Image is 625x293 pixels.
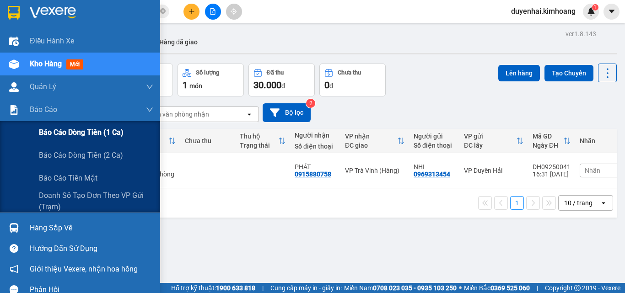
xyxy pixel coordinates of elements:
span: plus [189,8,195,15]
div: Thu hộ [240,133,278,140]
div: Đã thu [267,69,284,76]
strong: 1900 633 818 [216,284,255,292]
span: Báo cáo [30,104,57,115]
div: VP Trà Vinh (Hàng) [345,167,404,174]
button: caret-down [603,4,620,20]
span: 30.000 [41,63,68,73]
span: Điều hành xe [30,35,74,47]
svg: open [600,199,607,207]
img: solution-icon [9,105,19,115]
th: Toggle SortBy [459,129,528,153]
div: Số lượng [196,69,219,76]
div: ĐC lấy [464,142,516,149]
div: 16:31 [DATE] [533,170,571,178]
th: Toggle SortBy [528,129,575,153]
div: VP nhận [345,133,397,140]
sup: 2 [306,99,315,108]
span: down [146,106,153,113]
div: Ngày ĐH [533,142,563,149]
p: NHẬN: [4,31,134,39]
sup: 1 [592,4,598,11]
span: mới [66,59,83,69]
th: Toggle SortBy [340,129,409,153]
span: file-add [210,8,216,15]
span: | [262,283,264,293]
span: Báo cáo dòng tiền (2 ca) [39,149,123,161]
div: ĐC giao [345,142,397,149]
span: Cung cấp máy in - giấy in: [270,283,342,293]
span: Cước rồi: [3,63,38,73]
div: Hướng dẫn sử dụng [30,242,153,256]
img: icon-new-feature [587,7,595,16]
div: Người nhận [295,132,336,139]
span: Báo cáo tiền mặt [39,172,97,184]
span: VP [PERSON_NAME] - [19,18,102,27]
div: Số điện thoại [414,142,455,149]
button: Số lượng1món [178,64,244,96]
span: PHÁT [49,41,68,49]
button: Chưa thu0đ [319,64,386,96]
button: plus [183,4,199,20]
span: Doanh số tạo đơn theo VP gửi (trạm) [39,190,153,213]
span: notification [10,265,18,273]
th: Toggle SortBy [235,129,290,153]
button: Hàng đã giao [152,31,205,53]
img: warehouse-icon [9,37,19,46]
p: GỬI: [4,18,134,27]
div: Số điện thoại [295,143,336,150]
span: Miền Nam [344,283,457,293]
span: down [146,83,153,91]
span: VP Trà Vinh (Hàng) [26,31,89,39]
img: warehouse-icon [9,223,19,233]
span: đ [281,82,285,90]
button: Bộ lọc [263,103,311,122]
span: Báo cáo dòng tiền (1 ca) [39,127,124,138]
span: 0 [324,80,329,91]
span: close-circle [160,7,166,16]
span: Miền Bắc [464,283,530,293]
span: NHI [89,18,102,27]
img: logo-vxr [8,6,20,20]
span: GIAO: [4,51,60,59]
button: Tạo Chuyến [544,65,593,81]
span: 1 [593,4,597,11]
div: VP gửi [464,133,516,140]
div: PHÁT [295,163,336,170]
span: món [189,82,202,90]
span: Kho hàng [30,59,62,68]
span: ⚪️ [459,286,462,290]
div: 0915880758 [295,170,331,178]
div: NHI [414,163,455,170]
div: Chưa thu [338,69,361,76]
div: DH09250041 [533,163,571,170]
strong: 0708 023 035 - 0935 103 250 [373,284,457,292]
img: warehouse-icon [9,82,19,92]
span: 1 [183,80,188,91]
span: caret-down [608,7,616,16]
span: Nhãn [585,167,600,174]
div: Mã GD [533,133,563,140]
div: 0969313454 [414,170,450,178]
strong: 0369 525 060 [490,284,530,292]
span: copyright [574,285,581,291]
div: VP Duyên Hải [464,167,523,174]
div: ver 1.8.143 [566,29,596,39]
span: Quản Lý [30,81,56,92]
button: aim [226,4,242,20]
strong: BIÊN NHẬN GỬI HÀNG [31,5,106,14]
span: duyenhai.kimhoang [504,5,583,17]
div: Người gửi [414,133,455,140]
svg: open [246,111,253,118]
span: | [537,283,538,293]
span: close-circle [160,8,166,14]
span: aim [231,8,237,15]
span: Hỗ trợ kỹ thuật: [171,283,255,293]
span: Giới thiệu Vexere, nhận hoa hồng [30,263,138,275]
div: Trạng thái [240,142,278,149]
button: Đã thu30.000đ [248,64,315,96]
div: Chưa thu [185,137,231,144]
button: file-add [205,4,221,20]
img: warehouse-icon [9,59,19,69]
div: Chọn văn phòng nhận [146,110,209,119]
span: 30.000 [253,80,281,91]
